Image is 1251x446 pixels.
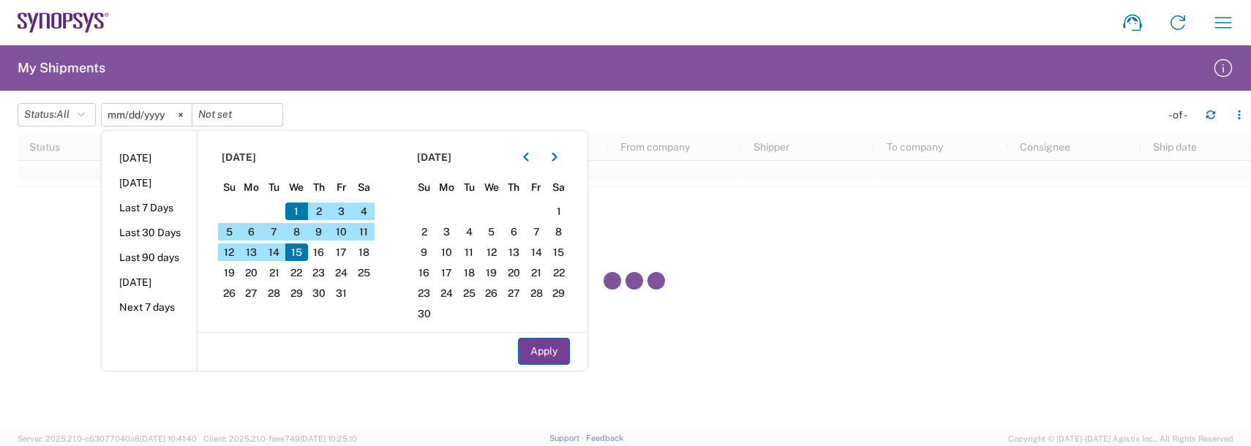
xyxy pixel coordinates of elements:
[525,223,548,241] span: 7
[547,181,570,194] span: Sa
[102,270,197,295] li: [DATE]
[330,203,353,220] span: 3
[525,264,548,281] span: 21
[353,223,375,241] span: 11
[480,264,503,281] span: 19
[218,264,241,281] span: 19
[458,264,481,281] span: 18
[308,243,331,261] span: 16
[241,284,263,302] span: 27
[353,203,375,220] span: 4
[285,264,308,281] span: 22
[435,284,458,302] span: 24
[308,284,331,302] span: 30
[458,223,481,241] span: 4
[547,223,570,241] span: 8
[18,434,197,443] span: Server: 2025.21.0-c63077040a8
[413,305,436,322] span: 30
[480,181,503,194] span: We
[435,181,458,194] span: Mo
[353,264,375,281] span: 25
[547,243,570,261] span: 15
[18,103,96,126] button: Status:All
[218,223,241,241] span: 5
[435,264,458,281] span: 17
[503,181,525,194] span: Th
[330,181,353,194] span: Fr
[263,264,285,281] span: 21
[1008,432,1233,445] span: Copyright © [DATE]-[DATE] Agistix Inc., All Rights Reserved
[586,434,623,442] a: Feedback
[330,284,353,302] span: 31
[241,264,263,281] span: 20
[435,223,458,241] span: 3
[102,295,197,320] li: Next 7 days
[549,434,586,442] a: Support
[102,245,197,270] li: Last 90 days
[263,243,285,261] span: 14
[503,284,525,302] span: 27
[330,223,353,241] span: 10
[140,434,197,443] span: [DATE] 10:41:40
[330,264,353,281] span: 24
[308,203,331,220] span: 2
[102,220,197,245] li: Last 30 Days
[308,223,331,241] span: 9
[525,181,548,194] span: Fr
[1168,108,1194,121] div: - of -
[218,284,241,302] span: 26
[518,338,570,365] button: Apply
[203,434,357,443] span: Client: 2025.21.0-faee749
[480,243,503,261] span: 12
[413,243,436,261] span: 9
[547,203,570,220] span: 1
[353,243,375,261] span: 18
[241,181,263,194] span: Mo
[458,243,481,261] span: 11
[525,284,548,302] span: 28
[102,195,197,220] li: Last 7 Days
[413,223,436,241] span: 2
[285,223,308,241] span: 8
[102,104,192,126] input: Not set
[285,181,308,194] span: We
[18,59,105,77] h2: My Shipments
[263,181,285,194] span: Tu
[285,243,308,261] span: 15
[503,223,525,241] span: 6
[308,264,331,281] span: 23
[285,284,308,302] span: 29
[102,145,197,170] li: [DATE]
[435,243,458,261] span: 10
[458,284,481,302] span: 25
[458,181,481,194] span: Tu
[222,151,256,164] span: [DATE]
[413,181,436,194] span: Su
[56,108,69,120] span: All
[218,243,241,261] span: 12
[102,170,197,195] li: [DATE]
[503,264,525,281] span: 20
[353,181,375,194] span: Sa
[241,243,263,261] span: 13
[547,284,570,302] span: 29
[417,151,451,164] span: [DATE]
[330,243,353,261] span: 17
[241,223,263,241] span: 6
[285,203,308,220] span: 1
[413,284,436,302] span: 23
[263,284,285,302] span: 28
[192,104,282,126] input: Not set
[263,223,285,241] span: 7
[525,243,548,261] span: 14
[480,284,503,302] span: 26
[300,434,357,443] span: [DATE] 10:25:10
[308,181,331,194] span: Th
[547,264,570,281] span: 22
[218,181,241,194] span: Su
[503,243,525,261] span: 13
[413,264,436,281] span: 16
[480,223,503,241] span: 5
